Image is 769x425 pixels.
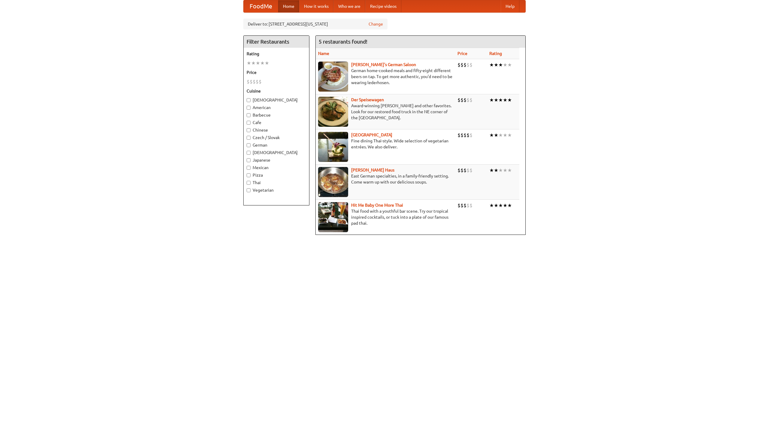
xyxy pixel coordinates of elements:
label: American [247,105,306,111]
label: Barbecue [247,112,306,118]
li: ★ [489,62,494,68]
li: $ [457,167,460,174]
a: Recipe videos [365,0,401,12]
li: ★ [494,167,498,174]
input: American [247,106,251,110]
li: ★ [503,132,507,138]
li: ★ [503,167,507,174]
li: ★ [498,132,503,138]
li: $ [470,97,473,103]
li: $ [250,78,253,85]
p: East German specialties, in a family-friendly setting. Come warm up with our delicious soups. [318,173,453,185]
li: $ [460,167,464,174]
li: $ [464,62,467,68]
input: Cafe [247,121,251,125]
li: $ [259,78,262,85]
li: $ [457,132,460,138]
li: ★ [498,167,503,174]
a: Hit Me Baby One More Thai [351,203,403,208]
li: $ [470,62,473,68]
label: German [247,142,306,148]
input: Thai [247,181,251,185]
li: ★ [494,132,498,138]
li: $ [256,78,259,85]
li: ★ [507,62,512,68]
img: satay.jpg [318,132,348,162]
li: ★ [498,97,503,103]
div: Deliver to: [STREET_ADDRESS][US_STATE] [243,19,388,29]
input: Pizza [247,173,251,177]
a: Help [501,0,519,12]
p: Thai food with a youthful bar scene. Try our tropical inspired cocktails, or tuck into a plate of... [318,208,453,226]
li: ★ [503,62,507,68]
a: FoodMe [244,0,278,12]
label: Japanese [247,157,306,163]
input: Barbecue [247,113,251,117]
li: $ [464,132,467,138]
label: [DEMOGRAPHIC_DATA] [247,150,306,156]
li: $ [470,202,473,209]
li: ★ [489,97,494,103]
a: Change [369,21,383,27]
label: Czech / Slovak [247,135,306,141]
li: ★ [489,167,494,174]
img: speisewagen.jpg [318,97,348,127]
input: Chinese [247,128,251,132]
li: ★ [251,60,256,66]
li: ★ [489,202,494,209]
li: ★ [507,132,512,138]
li: $ [464,167,467,174]
p: Fine dining Thai-style. Wide selection of vegetarian entrées. We also deliver. [318,138,453,150]
li: ★ [507,167,512,174]
a: [PERSON_NAME]'s German Saloon [351,62,416,67]
label: Chinese [247,127,306,133]
a: [PERSON_NAME] Haus [351,168,394,172]
h5: Price [247,69,306,75]
li: ★ [489,132,494,138]
h5: Rating [247,51,306,57]
p: Award-winning [PERSON_NAME] and other favorites. Look for our restored food truck in the NE corne... [318,103,453,121]
li: $ [470,132,473,138]
li: ★ [256,60,260,66]
a: Price [457,51,467,56]
img: babythai.jpg [318,202,348,232]
li: $ [460,97,464,103]
li: $ [457,62,460,68]
input: Czech / Slovak [247,136,251,140]
label: [DEMOGRAPHIC_DATA] [247,97,306,103]
li: ★ [507,97,512,103]
h5: Cuisine [247,88,306,94]
a: Name [318,51,329,56]
li: $ [467,97,470,103]
li: ★ [494,62,498,68]
a: Rating [489,51,502,56]
li: $ [467,167,470,174]
li: ★ [260,60,265,66]
li: $ [253,78,256,85]
input: [DEMOGRAPHIC_DATA] [247,151,251,155]
a: Who we are [333,0,365,12]
a: [GEOGRAPHIC_DATA] [351,132,392,137]
img: esthers.jpg [318,62,348,92]
input: Vegetarian [247,188,251,192]
li: $ [467,132,470,138]
li: $ [467,202,470,209]
li: ★ [265,60,269,66]
input: Mexican [247,166,251,170]
a: Der Speisewagen [351,97,384,102]
h4: Filter Restaurants [244,36,309,48]
li: ★ [498,202,503,209]
li: $ [470,167,473,174]
label: Cafe [247,120,306,126]
label: Vegetarian [247,187,306,193]
li: ★ [494,202,498,209]
p: German home-cooked meals and fifty-eight different beers on tap. To get more authentic, you'd nee... [318,68,453,86]
li: ★ [507,202,512,209]
li: ★ [498,62,503,68]
label: Mexican [247,165,306,171]
img: kohlhaus.jpg [318,167,348,197]
a: How it works [299,0,333,12]
li: $ [464,97,467,103]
